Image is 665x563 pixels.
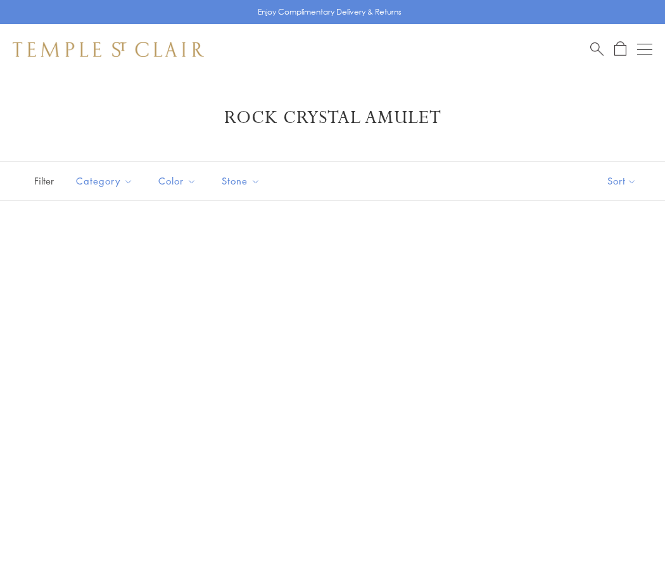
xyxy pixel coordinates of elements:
[13,42,204,57] img: Temple St. Clair
[149,167,206,195] button: Color
[258,6,402,18] p: Enjoy Complimentary Delivery & Returns
[32,107,633,129] h1: Rock Crystal Amulet
[212,167,270,195] button: Stone
[152,173,206,189] span: Color
[590,41,604,57] a: Search
[215,173,270,189] span: Stone
[70,173,142,189] span: Category
[579,162,665,200] button: Show sort by
[637,42,652,57] button: Open navigation
[66,167,142,195] button: Category
[614,41,626,57] a: Open Shopping Bag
